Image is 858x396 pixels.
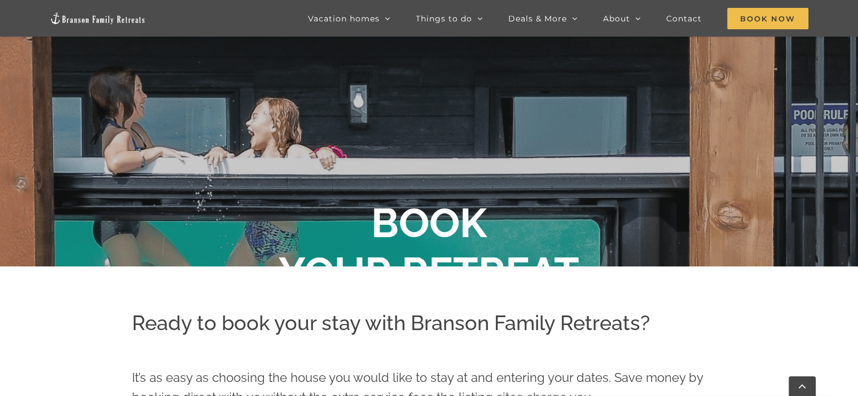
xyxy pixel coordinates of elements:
[279,199,579,296] b: BOOK YOUR RETREAT
[603,15,630,23] span: About
[666,15,702,23] span: Contact
[416,15,472,23] span: Things to do
[727,8,808,29] span: Book Now
[508,15,567,23] span: Deals & More
[308,15,380,23] span: Vacation homes
[50,12,146,25] img: Branson Family Retreats Logo
[132,309,726,337] h2: Ready to book your stay with Branson Family Retreats?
